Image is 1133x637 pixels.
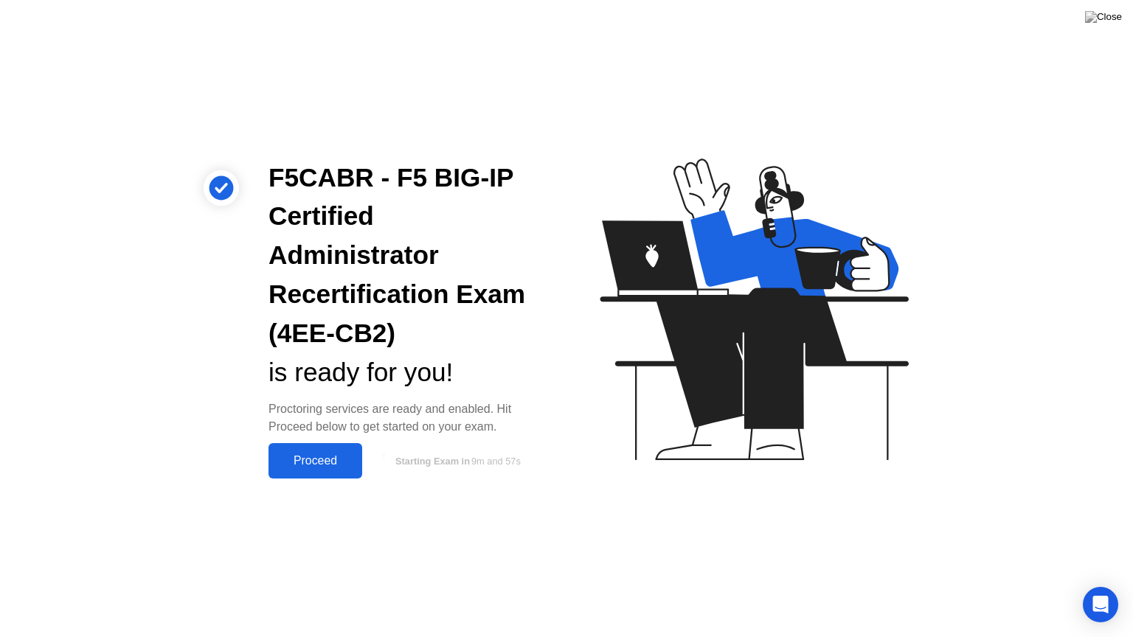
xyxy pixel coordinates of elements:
div: F5CABR - F5 BIG-IP Certified Administrator Recertification Exam (4EE-CB2) [268,159,543,353]
img: Close [1085,11,1122,23]
div: Proctoring services are ready and enabled. Hit Proceed below to get started on your exam. [268,400,543,436]
button: Starting Exam in9m and 57s [370,447,543,475]
div: is ready for you! [268,353,543,392]
div: Open Intercom Messenger [1083,587,1118,622]
div: Proceed [273,454,358,467]
button: Proceed [268,443,362,478]
span: 9m and 57s [471,456,521,467]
